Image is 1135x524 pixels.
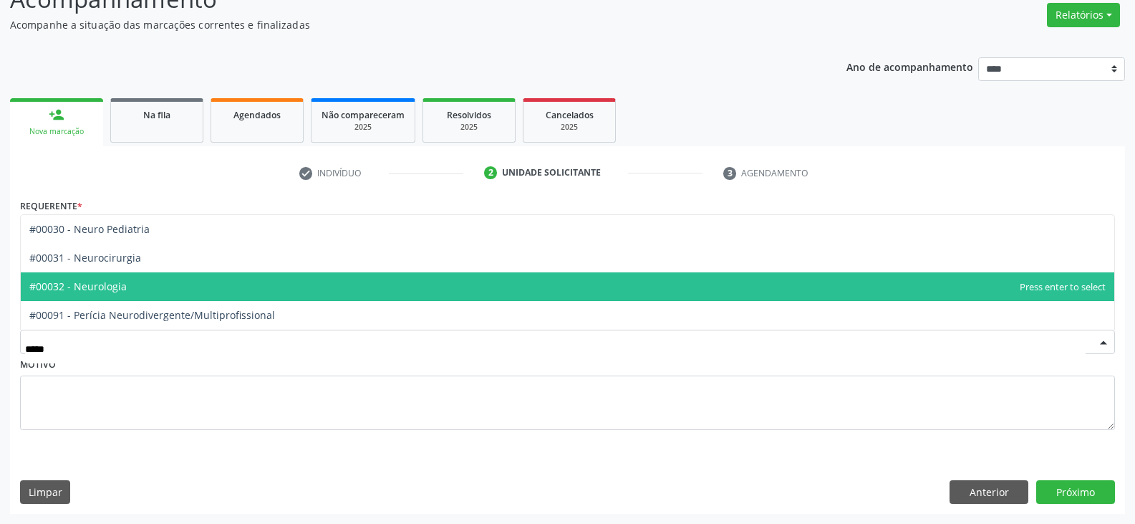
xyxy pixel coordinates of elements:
label: Motivo [20,354,56,376]
span: Agendados [233,109,281,121]
button: Anterior [950,480,1028,505]
label: Requerente [20,195,82,217]
div: 2025 [322,122,405,133]
span: #00032 - Neurologia [29,280,127,293]
span: Não compareceram [322,109,405,121]
p: Ano de acompanhamento [846,57,973,75]
div: Nova marcação [20,126,93,137]
p: Acompanhe a situação das marcações correntes e finalizadas [10,17,791,32]
span: Na fila [143,109,170,121]
div: 2025 [433,122,505,133]
button: Limpar [20,480,70,505]
span: #00030 - Neuro Pediatria [29,222,150,236]
span: Resolvidos [447,109,491,121]
div: person_add [49,107,64,123]
span: Cancelados [546,109,594,121]
span: #00031 - Neurocirurgia [29,251,141,265]
div: Unidade solicitante [502,166,601,179]
div: 2025 [533,122,605,133]
button: Próximo [1036,480,1115,505]
span: #00091 - Perícia Neurodivergente/Multiprofissional [29,308,275,322]
button: Relatórios [1047,3,1120,27]
div: 2 [484,166,497,179]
